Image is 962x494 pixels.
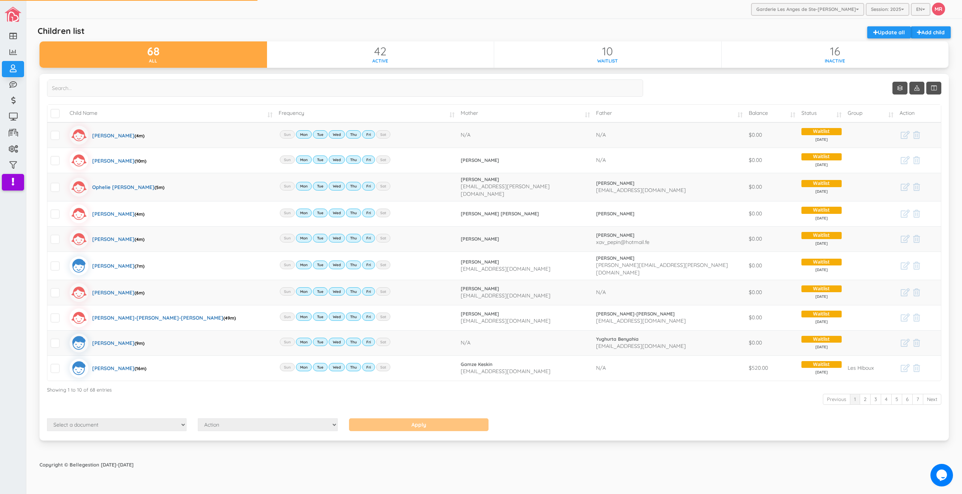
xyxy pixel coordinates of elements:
span: [EMAIL_ADDRESS][PERSON_NAME][DOMAIN_NAME] [461,183,550,197]
img: boyicon.svg [70,359,88,378]
a: [PERSON_NAME] [461,176,590,183]
label: Mon [296,287,312,296]
img: image [5,7,21,22]
div: 68 [39,45,267,58]
span: [DATE] [801,267,842,273]
img: boyicon.svg [70,334,88,352]
input: Apply [349,418,489,431]
div: Inactive [722,58,949,64]
span: Waitlist [801,128,842,135]
label: Fri [362,209,375,217]
td: $0.00 [746,330,798,355]
span: (7m) [135,263,144,269]
td: Frequency: activate to sort column ascending [276,105,458,122]
label: Mon [296,209,312,217]
td: N/A [458,330,593,355]
span: [DATE] [801,241,842,246]
div: Active [267,58,494,64]
a: Previous [823,394,850,405]
span: Waitlist [801,361,842,368]
div: All [39,58,267,64]
label: Thu [346,130,361,139]
div: [PERSON_NAME]-[PERSON_NAME]-[PERSON_NAME] [92,308,236,327]
div: [PERSON_NAME] [92,126,144,145]
a: [PERSON_NAME] [461,285,590,292]
label: Tue [313,234,328,242]
label: Sat [376,287,390,296]
img: girlicon.svg [70,308,88,327]
td: Status: activate to sort column ascending [798,105,845,122]
label: Sun [280,182,295,190]
td: N/A [458,122,593,148]
label: Thu [346,313,361,321]
span: Waitlist [801,207,842,214]
label: Fri [362,130,375,139]
div: Ophelie [PERSON_NAME] [92,178,164,197]
h5: Children list [38,26,85,35]
span: [DATE] [801,137,842,142]
label: Fri [362,182,375,190]
span: Waitlist [801,232,842,239]
td: Mother: activate to sort column ascending [458,105,593,122]
a: 7 [912,394,923,405]
td: Group: activate to sort column ascending [845,105,897,122]
label: Thu [346,261,361,269]
img: girlicon.svg [70,283,88,302]
label: Sat [376,130,390,139]
label: Fri [362,234,375,242]
a: 2 [860,394,871,405]
span: (49m) [223,315,236,321]
label: Wed [329,287,345,296]
label: Sat [376,156,390,164]
a: [PERSON_NAME](4m) [70,204,144,223]
a: [PERSON_NAME] [461,259,590,265]
span: (4m) [135,133,144,139]
a: 1 [850,394,860,405]
label: Tue [313,338,328,346]
a: [PERSON_NAME](7m) [70,256,144,275]
div: Waitlist [494,58,721,64]
label: Sun [280,209,295,217]
label: Fri [362,338,375,346]
a: Gamze Keskin [461,361,590,368]
span: [DATE] [801,216,842,221]
td: $0.00 [746,173,798,201]
div: [PERSON_NAME] [92,230,144,249]
td: N/A [593,280,746,305]
td: $0.00 [746,201,798,226]
img: girlicon.svg [70,178,88,197]
td: Action [897,105,941,122]
label: Mon [296,182,312,190]
span: (5m) [155,184,164,190]
td: $0.00 [746,305,798,330]
a: [PERSON_NAME](4m) [70,230,144,249]
label: Sun [280,156,295,164]
a: [PERSON_NAME] [PERSON_NAME] [461,210,590,217]
label: Fri [362,363,375,371]
td: $0.00 [746,252,798,280]
span: (4m) [135,236,144,242]
td: N/A [593,355,746,381]
label: Wed [329,209,345,217]
img: boyicon.svg [70,256,88,275]
div: [PERSON_NAME] [92,151,146,170]
span: [EMAIL_ADDRESS][DOMAIN_NAME] [596,317,686,324]
label: Mon [296,363,312,371]
span: Waitlist [801,336,842,343]
a: Next [923,394,941,405]
td: Child Name: activate to sort column ascending [67,105,276,122]
label: Fri [362,156,375,164]
a: [PERSON_NAME](10m) [70,151,146,170]
span: [DATE] [801,345,842,350]
label: Sun [280,363,295,371]
div: [PERSON_NAME] [92,334,144,352]
label: Tue [313,261,328,269]
a: [PERSON_NAME] [461,236,590,242]
a: [PERSON_NAME]-[PERSON_NAME] [596,311,743,317]
iframe: chat widget [930,464,954,486]
span: [DATE] [801,294,842,299]
label: Sat [376,261,390,269]
td: Father: activate to sort column ascending [593,105,746,122]
label: Sun [280,130,295,139]
label: Tue [313,313,328,321]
